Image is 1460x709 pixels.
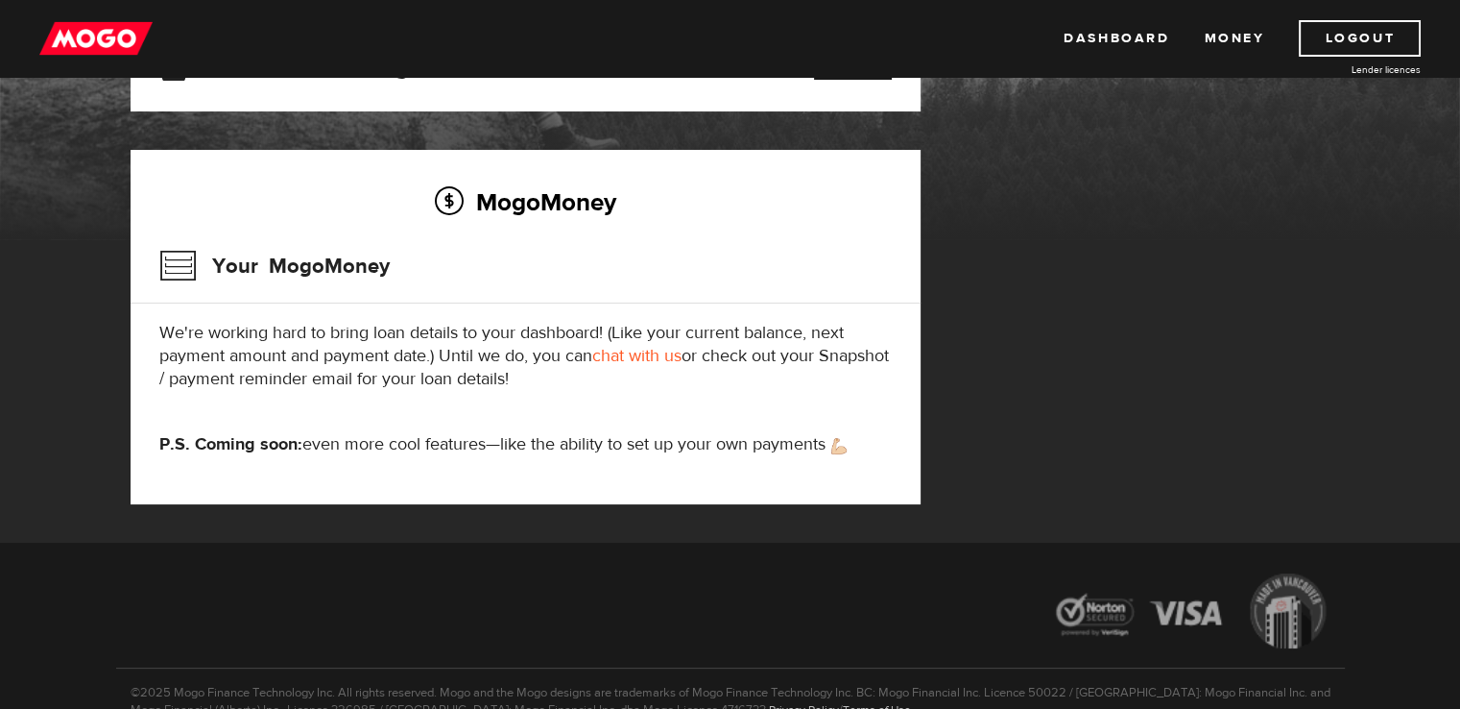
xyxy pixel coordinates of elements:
img: strong arm emoji [831,438,847,454]
h3: Your MogoMoney [159,241,390,291]
img: mogo_logo-11ee424be714fa7cbb0f0f49df9e16ec.png [39,20,153,57]
p: We're working hard to bring loan details to your dashboard! (Like your current balance, next paym... [159,322,892,391]
a: chat with us [592,345,682,367]
img: legal-icons-92a2ffecb4d32d839781d1b4e4802d7b.png [1038,559,1345,668]
iframe: LiveChat chat widget [1076,262,1460,709]
a: Dashboard [1064,20,1169,57]
h2: MogoMoney [159,182,892,222]
a: Lender licences [1277,62,1421,77]
a: Money [1204,20,1264,57]
strong: P.S. Coming soon: [159,433,302,455]
p: even more cool features—like the ability to set up your own payments [159,433,892,456]
a: Logout [1299,20,1421,57]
